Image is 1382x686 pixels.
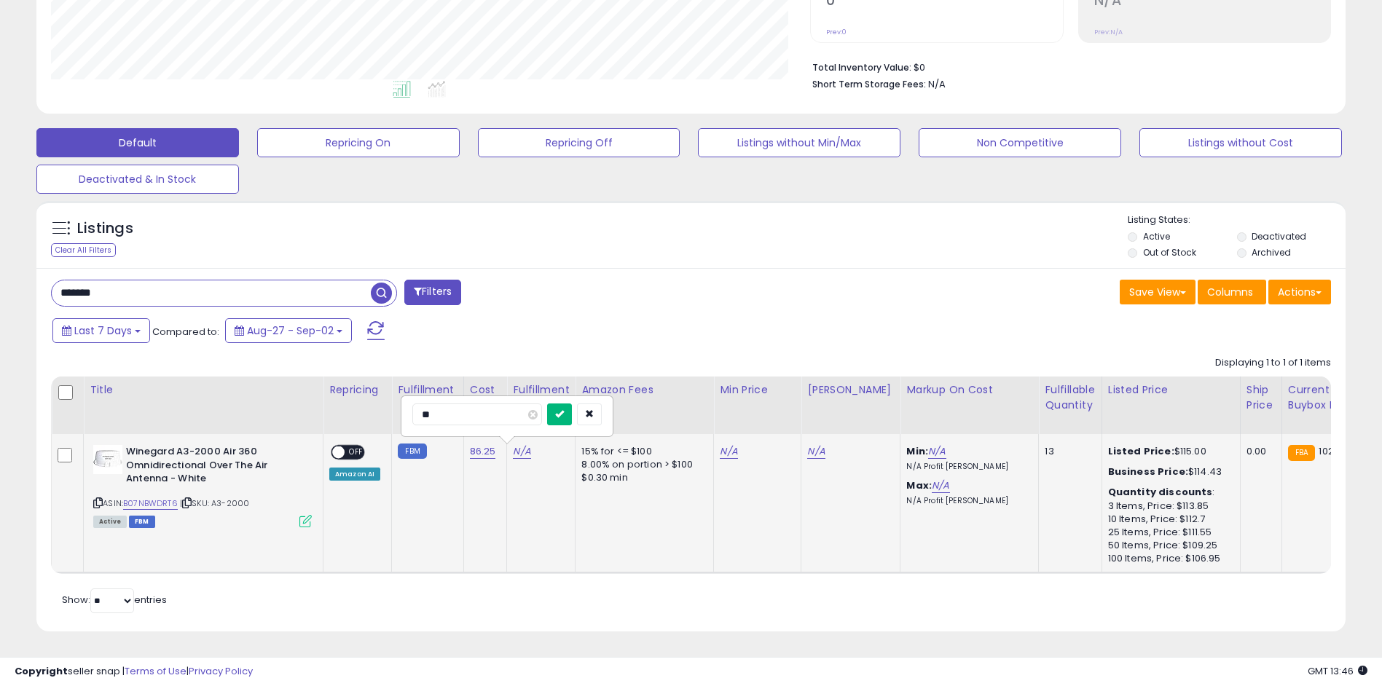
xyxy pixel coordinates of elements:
[807,382,894,398] div: [PERSON_NAME]
[398,382,457,398] div: Fulfillment
[1288,382,1363,413] div: Current Buybox Price
[93,516,127,528] span: All listings currently available for purchase on Amazon
[470,382,501,398] div: Cost
[247,323,334,338] span: Aug-27 - Sep-02
[74,323,132,338] span: Last 7 Days
[1207,285,1253,299] span: Columns
[345,446,368,459] span: OFF
[1108,465,1188,478] b: Business Price:
[1215,356,1331,370] div: Displaying 1 to 1 of 1 items
[77,218,133,239] h5: Listings
[1108,445,1229,458] div: $115.00
[906,382,1032,398] div: Markup on Cost
[126,445,303,489] b: Winegard A3-2000 Air 360 Omnidirectional Over The Air Antenna - White
[1198,280,1266,304] button: Columns
[900,376,1039,434] th: The percentage added to the cost of goods (COGS) that forms the calculator for Min & Max prices.
[1045,445,1090,458] div: 13
[36,165,239,194] button: Deactivated & In Stock
[90,382,317,398] div: Title
[1108,552,1229,565] div: 100 Items, Price: $106.95
[581,445,702,458] div: 15% for <= $100
[1108,539,1229,552] div: 50 Items, Price: $109.25
[1108,526,1229,539] div: 25 Items, Price: $111.55
[812,61,911,74] b: Total Inventory Value:
[1268,280,1331,304] button: Actions
[51,243,116,257] div: Clear All Filters
[1120,280,1195,304] button: Save View
[932,478,949,493] a: N/A
[1139,128,1342,157] button: Listings without Cost
[1108,444,1174,458] b: Listed Price:
[398,443,426,459] small: FBM
[15,664,68,678] strong: Copyright
[513,382,569,413] div: Fulfillment Cost
[1108,513,1229,526] div: 10 Items, Price: $112.7
[698,128,900,157] button: Listings without Min/Max
[15,665,253,679] div: seller snap | |
[906,496,1027,506] p: N/A Profit [PERSON_NAME]
[478,128,680,157] button: Repricing Off
[123,497,178,510] a: B07NBWDRT6
[1108,465,1229,478] div: $114.43
[404,280,461,305] button: Filters
[1128,213,1346,227] p: Listing States:
[189,664,253,678] a: Privacy Policy
[1108,382,1234,398] div: Listed Price
[1288,445,1315,461] small: FBA
[581,471,702,484] div: $0.30 min
[807,444,825,459] a: N/A
[906,478,932,492] b: Max:
[62,593,167,607] span: Show: entries
[919,128,1121,157] button: Non Competitive
[513,444,530,459] a: N/A
[720,444,737,459] a: N/A
[257,128,460,157] button: Repricing On
[581,382,707,398] div: Amazon Fees
[470,444,496,459] a: 86.25
[225,318,352,343] button: Aug-27 - Sep-02
[152,325,219,339] span: Compared to:
[1094,28,1123,36] small: Prev: N/A
[1319,444,1348,458] span: 102.84
[1108,500,1229,513] div: 3 Items, Price: $113.85
[1143,246,1196,259] label: Out of Stock
[1308,664,1367,678] span: 2025-09-11 13:46 GMT
[180,497,249,509] span: | SKU: A3-2000
[52,318,150,343] button: Last 7 Days
[1252,246,1291,259] label: Archived
[1246,445,1271,458] div: 0.00
[1108,485,1213,499] b: Quantity discounts
[812,78,926,90] b: Short Term Storage Fees:
[812,58,1320,75] li: $0
[93,445,122,474] img: 21SyCQZs9tL._SL40_.jpg
[1246,382,1276,413] div: Ship Price
[129,516,155,528] span: FBM
[906,462,1027,472] p: N/A Profit [PERSON_NAME]
[93,445,312,526] div: ASIN:
[329,468,380,481] div: Amazon AI
[928,444,946,459] a: N/A
[1108,486,1229,499] div: :
[720,382,795,398] div: Min Price
[906,444,928,458] b: Min:
[1143,230,1170,243] label: Active
[36,128,239,157] button: Default
[125,664,187,678] a: Terms of Use
[581,458,702,471] div: 8.00% on portion > $100
[329,382,385,398] div: Repricing
[1045,382,1095,413] div: Fulfillable Quantity
[928,77,946,91] span: N/A
[1252,230,1306,243] label: Deactivated
[826,28,847,36] small: Prev: 0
